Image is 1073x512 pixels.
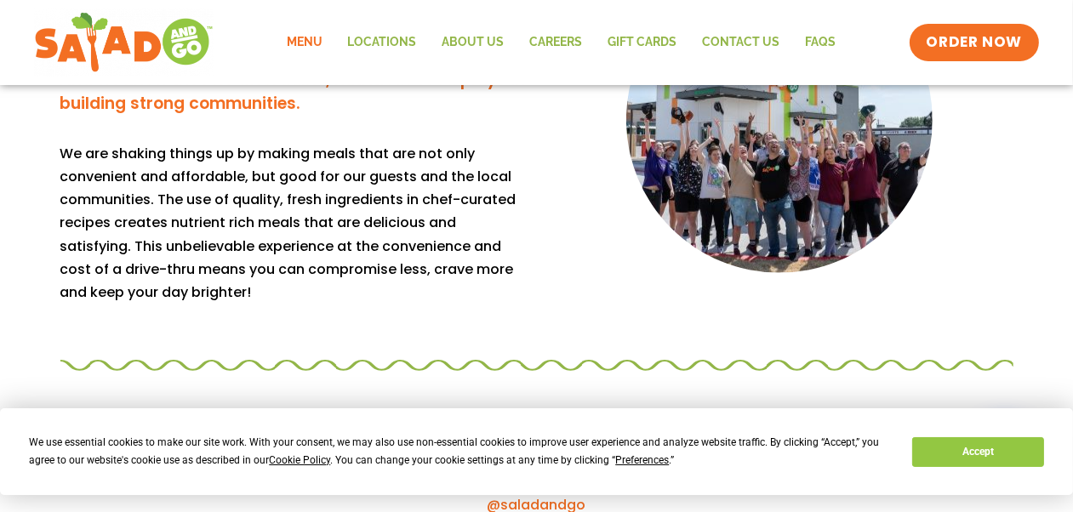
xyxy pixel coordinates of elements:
[274,23,335,62] a: Menu
[596,23,690,62] a: GIFT CARDS
[927,32,1022,53] span: ORDER NOW
[690,23,793,62] a: Contact Us
[274,23,849,62] nav: Menu
[34,9,214,77] img: new-SAG-logo-768×292
[912,437,1043,467] button: Accept
[517,23,596,62] a: Careers
[60,68,528,117] h4: And we know the role affordable, nutritious food plays in building strong communities.
[615,454,669,466] span: Preferences
[910,24,1039,61] a: ORDER NOW
[269,454,330,466] span: Cookie Policy
[29,434,892,469] div: We use essential cookies to make our site work. With your consent, we may also use non-essential ...
[60,142,528,304] p: We are shaking things up by making meals that are not only convenient and affordable, but good fo...
[793,23,849,62] a: FAQs
[60,142,528,304] div: Page 2
[335,23,430,62] a: Locations
[430,23,517,62] a: About Us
